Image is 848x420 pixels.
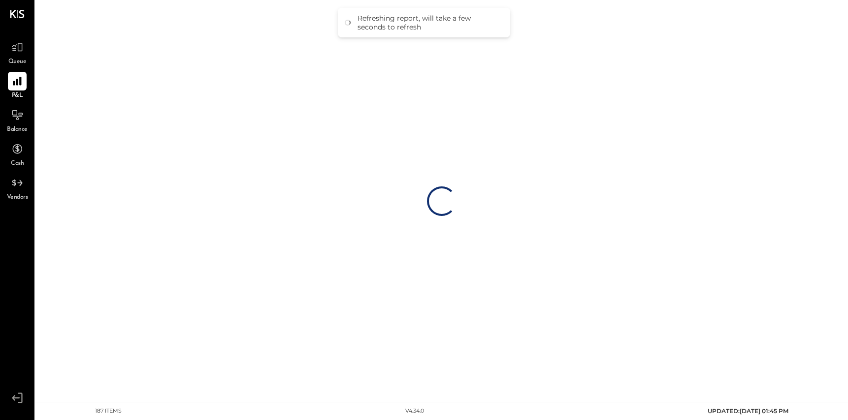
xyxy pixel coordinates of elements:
[7,193,28,202] span: Vendors
[358,14,500,31] div: Refreshing report, will take a few seconds to refresh
[7,125,28,134] span: Balance
[0,140,34,168] a: Cash
[12,91,23,100] span: P&L
[405,407,424,415] div: v 4.34.0
[8,58,27,66] span: Queue
[0,106,34,134] a: Balance
[95,407,122,415] div: 187 items
[0,174,34,202] a: Vendors
[11,159,24,168] span: Cash
[0,38,34,66] a: Queue
[708,407,788,415] span: UPDATED: [DATE] 01:45 PM
[0,72,34,100] a: P&L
